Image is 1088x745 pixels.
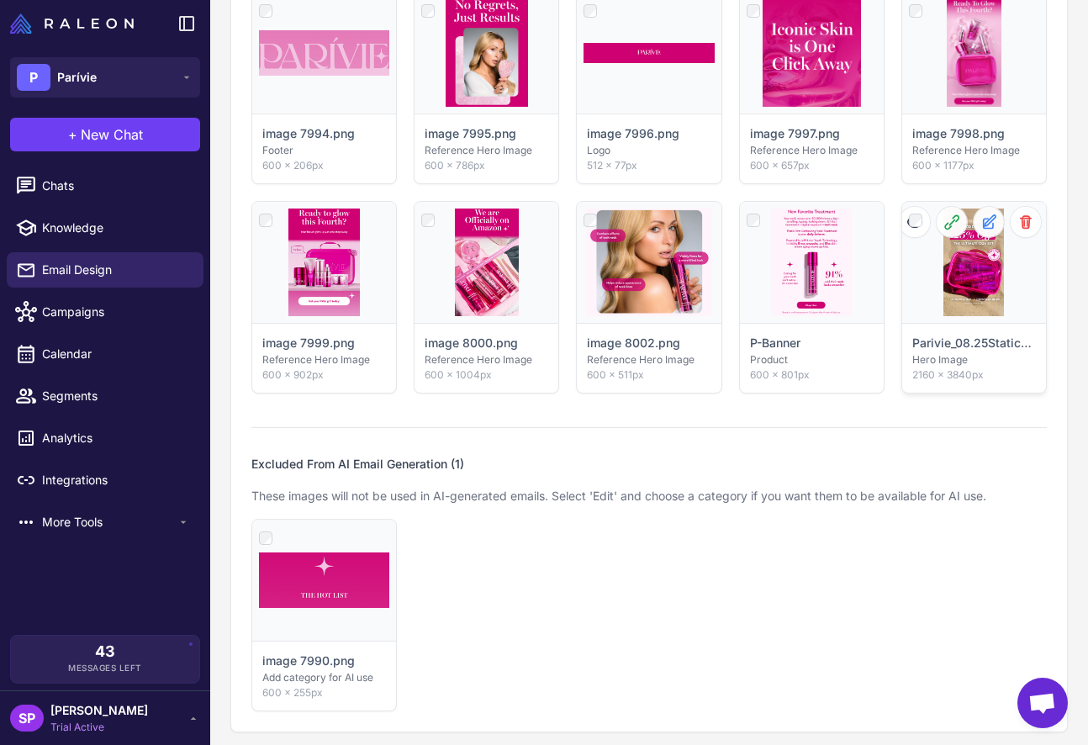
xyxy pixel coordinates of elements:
[10,57,200,98] button: PParívie
[10,13,134,34] img: Raleon Logo
[587,334,680,352] p: image 8002.png
[42,429,190,447] span: Analytics
[42,387,190,405] span: Segments
[10,705,44,732] div: SP
[251,487,1047,505] p: These images will not be used in AI-generated emails. Select 'Edit' and choose a category if you ...
[912,124,1005,143] p: image 7998.png
[425,124,516,143] p: image 7995.png
[262,158,386,173] p: 600 × 206px
[262,670,386,685] p: Add category for AI use
[262,334,355,352] p: image 7999.png
[7,210,203,246] a: Knowledge
[7,420,203,456] a: Analytics
[1017,678,1068,728] a: Open chat
[912,334,1036,352] p: Parivie_08.25Static5A_9x16 (1)
[7,252,203,288] a: Email Design
[425,367,548,383] p: 600 × 1004px
[7,294,203,330] a: Campaigns
[17,64,50,91] div: P
[750,334,800,352] p: P-Banner
[10,13,140,34] a: Raleon Logo
[262,685,386,700] p: 600 × 255px
[7,378,203,414] a: Segments
[262,652,355,670] p: image 7990.png
[42,219,190,237] span: Knowledge
[587,124,679,143] p: image 7996.png
[937,207,967,237] button: Copy URL
[7,336,203,372] a: Calendar
[912,158,1036,173] p: 600 × 1177px
[587,143,710,158] p: Logo
[900,207,930,237] button: Preview
[251,455,464,473] h3: Excluded From AI Email Generation (1)
[750,143,874,158] p: Reference Hero Image
[1011,207,1041,237] button: Delete
[50,701,148,720] span: [PERSON_NAME]
[42,513,177,531] span: More Tools
[912,143,1036,158] p: Reference Hero Image
[50,720,148,735] span: Trial Active
[587,367,710,383] p: 600 × 511px
[95,644,115,659] span: 43
[42,345,190,363] span: Calendar
[57,68,97,87] span: Parívie
[425,334,518,352] p: image 8000.png
[425,352,548,367] p: Reference Hero Image
[974,207,1004,237] button: Edit
[262,367,386,383] p: 600 × 902px
[912,352,1036,367] p: Hero Image
[81,124,143,145] span: New Chat
[750,124,840,143] p: image 7997.png
[42,177,190,195] span: Chats
[7,168,203,203] a: Chats
[10,118,200,151] button: +New Chat
[425,158,548,173] p: 600 × 786px
[262,124,355,143] p: image 7994.png
[262,143,386,158] p: Footer
[587,158,710,173] p: 512 × 77px
[42,261,190,279] span: Email Design
[750,352,874,367] p: Product
[587,352,710,367] p: Reference Hero Image
[68,124,77,145] span: +
[68,662,142,674] span: Messages Left
[912,367,1036,383] p: 2160 × 3840px
[7,462,203,498] a: Integrations
[425,143,548,158] p: Reference Hero Image
[750,158,874,173] p: 600 × 657px
[42,471,190,489] span: Integrations
[262,352,386,367] p: Reference Hero Image
[42,303,190,321] span: Campaigns
[750,367,874,383] p: 600 × 801px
